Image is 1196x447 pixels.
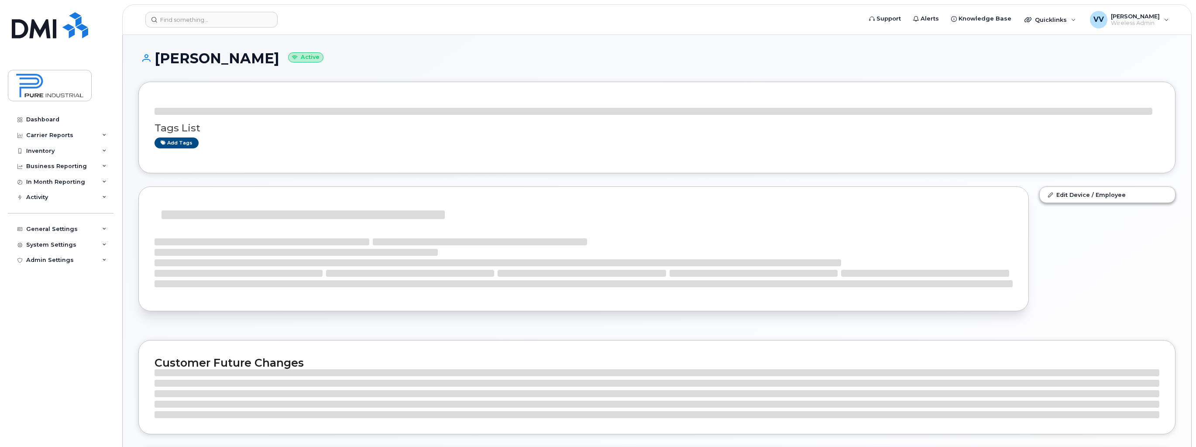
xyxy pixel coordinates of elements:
[288,52,323,62] small: Active
[155,123,1159,134] h3: Tags List
[1040,187,1175,203] a: Edit Device / Employee
[155,356,1159,369] h2: Customer Future Changes
[155,138,199,148] a: Add tags
[138,51,1175,66] h1: [PERSON_NAME]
